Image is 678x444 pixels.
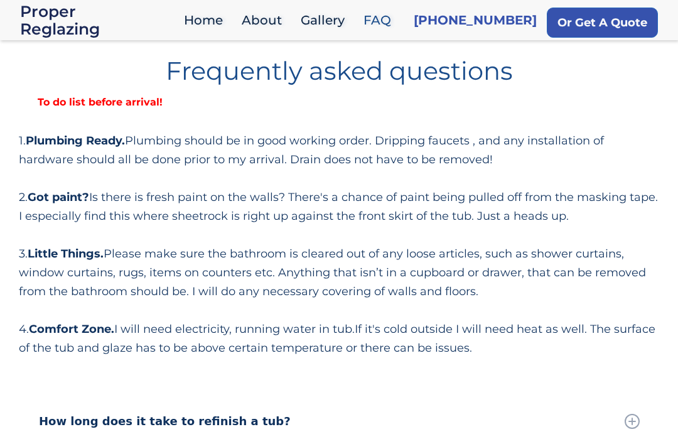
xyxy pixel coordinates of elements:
strong: Got paint? [28,190,89,204]
strong: Little Things. [28,247,104,261]
a: Gallery [294,7,357,34]
strong: To do list before arrival! [19,96,181,108]
div: Proper Reglazing [20,3,178,38]
a: [PHONE_NUMBER] [414,11,537,29]
a: About [235,7,294,34]
h1: Frequently asked questions [19,48,659,84]
div: How long does it take to refinish a tub? [39,413,291,430]
strong: Comfort Zone. [29,322,114,336]
a: home [20,3,178,38]
strong: Plumbing Ready. [26,134,125,148]
div: 1. Plumbing should be in good working order. Dripping faucets , and any installation of hardware ... [19,131,659,357]
a: Home [178,7,235,34]
a: FAQ [357,7,404,34]
a: Or Get A Quote [547,8,658,38]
